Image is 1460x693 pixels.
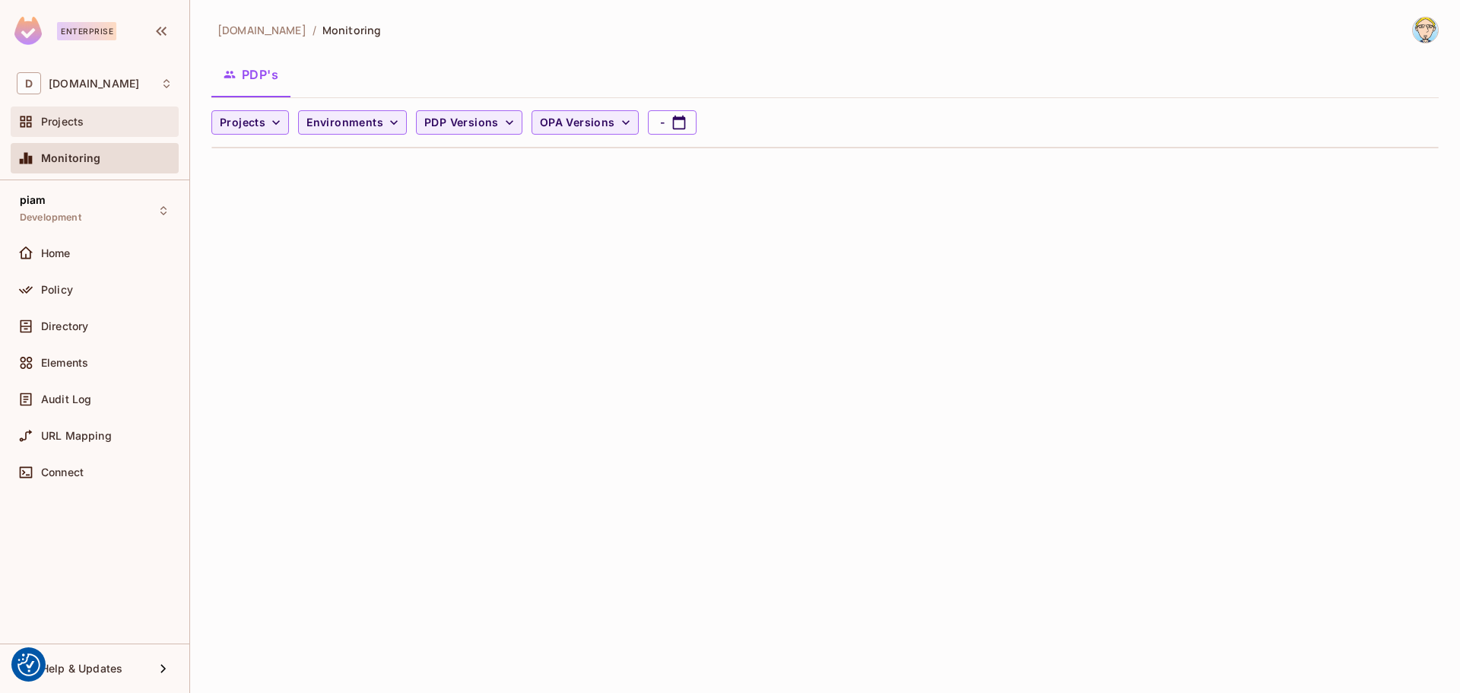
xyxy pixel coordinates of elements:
button: PDP's [211,56,290,94]
span: URL Mapping [41,430,112,442]
span: the active workspace [217,23,306,37]
span: Policy [41,284,73,296]
span: D [17,72,41,94]
span: Elements [41,357,88,369]
img: Haller, Dominic [1413,17,1438,43]
span: Workspace: datev.de [49,78,139,90]
span: Monitoring [41,152,101,164]
button: Projects [211,110,289,135]
span: Directory [41,320,88,332]
li: / [313,23,316,37]
span: Projects [220,113,265,132]
img: Revisit consent button [17,653,40,676]
span: PDP Versions [424,113,499,132]
button: Environments [298,110,407,135]
button: PDP Versions [416,110,522,135]
button: OPA Versions [532,110,639,135]
span: Home [41,247,71,259]
span: piam [20,194,46,206]
button: - [648,110,697,135]
img: SReyMgAAAABJRU5ErkJggg== [14,17,42,45]
span: Help & Updates [41,663,122,675]
button: Consent Preferences [17,653,40,676]
span: Connect [41,466,84,478]
span: OPA Versions [540,113,615,132]
span: Monitoring [322,23,381,37]
div: Enterprise [57,22,116,40]
span: Audit Log [41,393,91,405]
span: Development [20,211,81,224]
span: Projects [41,116,84,128]
span: Environments [306,113,383,132]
